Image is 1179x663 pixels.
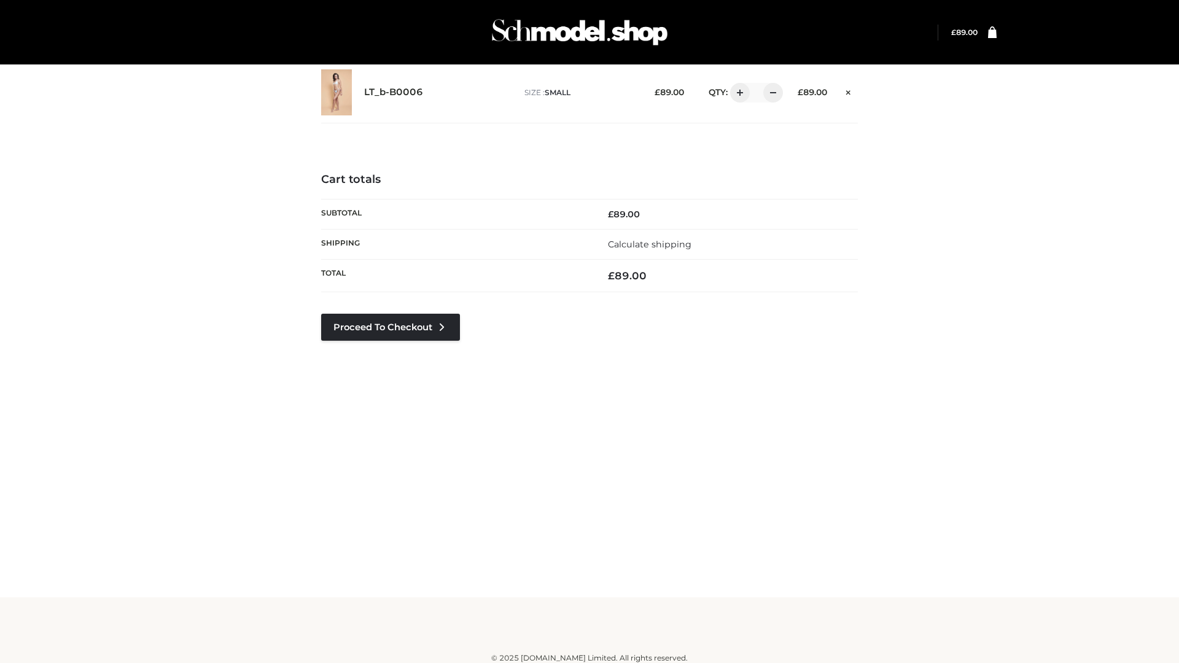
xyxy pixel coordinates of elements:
a: LT_b-B0006 [364,87,423,98]
th: Total [321,260,589,292]
a: Calculate shipping [608,239,691,250]
a: Proceed to Checkout [321,314,460,341]
img: Schmodel Admin 964 [488,8,672,56]
span: £ [608,209,613,220]
span: £ [951,28,956,37]
img: LT_b-B0006 - SMALL [321,69,352,115]
h4: Cart totals [321,173,858,187]
th: Subtotal [321,199,589,229]
span: £ [608,269,615,282]
bdi: 89.00 [608,209,640,220]
bdi: 89.00 [608,269,647,282]
bdi: 89.00 [951,28,978,37]
th: Shipping [321,229,589,259]
a: £89.00 [951,28,978,37]
a: Remove this item [839,83,858,99]
div: QTY: [696,83,779,103]
span: £ [655,87,660,97]
span: SMALL [545,88,570,97]
bdi: 89.00 [655,87,684,97]
p: size : [524,87,636,98]
span: £ [798,87,803,97]
bdi: 89.00 [798,87,827,97]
